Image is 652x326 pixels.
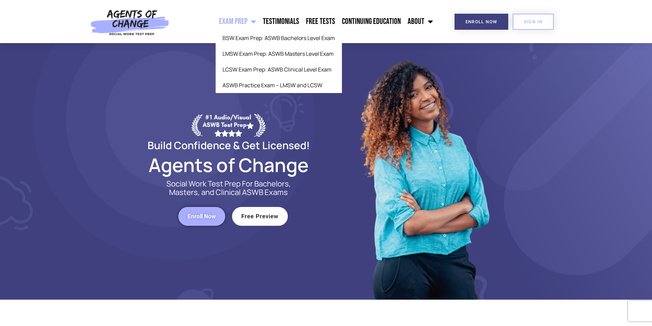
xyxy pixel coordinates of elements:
nav: Menu [173,13,436,30]
span: Enroll Now [188,213,216,219]
div: #1 Audio/Visual ASWB Test Prep [203,114,254,136]
span: SIGN IN [524,19,543,24]
img: Website Image 1 (1) [355,43,492,300]
a: Continuing Education [338,13,404,30]
a: About [404,13,436,30]
p: Social Work Test Prep For Bachelors, Masters, and Clinical ASWB Exams [158,180,299,197]
a: SIGN IN [513,14,554,30]
h2: Build Confidence & Get Licensed! [131,140,326,150]
span: Enroll Now [465,19,497,24]
span: Free Preview [241,213,279,219]
a: LCSW Exam Prep: ASWB Clinical Level Exam [216,62,342,77]
a: Enroll Now [178,207,225,226]
a: LMSW Exam Prep: ASWB Masters Level Exam [216,46,342,62]
a: BSW Exam Prep: ASWB Bachelors Level Exam [216,30,342,46]
a: Exam Prep [216,13,259,30]
ul: Exam Prep [216,30,342,93]
a: Free Tests [303,13,338,30]
a: ASWB Practice Exam – LMSW and LCSW [216,77,342,93]
a: Enroll Now [455,14,508,30]
h2: Agents of Change [131,157,326,173]
a: Free Preview [232,207,288,226]
a: Testimonials [259,13,303,30]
